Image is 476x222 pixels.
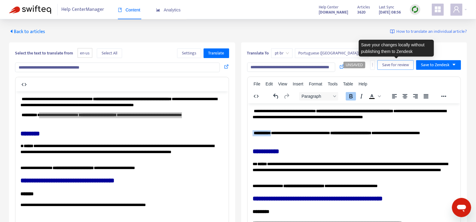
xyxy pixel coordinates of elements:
span: Analytics [156,8,181,12]
span: Help [359,82,367,86]
span: Select All [102,50,117,57]
span: Translate [208,50,224,57]
img: Swifteq [9,5,51,14]
span: Content [118,8,140,12]
img: sync.dc5367851b00ba804db3.png [411,6,419,13]
button: Translate [204,48,229,58]
span: user [453,6,460,13]
span: Settings [182,50,196,57]
button: Align left [389,92,399,100]
button: Block Paragraph [299,92,338,100]
a: How to translate an individual article? [390,28,467,35]
span: pt-br [275,49,289,58]
button: Align center [400,92,410,100]
span: Save for review [382,62,409,68]
span: Insert [293,82,303,86]
div: Save your changes locally without publishing them to Zendesk [359,40,434,57]
span: View [278,82,287,86]
span: book [118,8,122,12]
span: File [253,82,260,86]
button: Settings [177,48,201,58]
span: How to translate an individual article? [396,28,467,35]
img: image-link [390,29,395,34]
iframe: Button to launch messaging window [452,198,471,217]
button: Bold [345,92,356,100]
span: appstore [434,6,441,13]
span: caret-down [452,63,456,67]
b: Translate To [247,50,269,57]
strong: 3620 [357,9,366,16]
span: Paragraph [301,94,331,99]
span: UNSAVED [346,63,363,67]
button: Select All [97,48,122,58]
button: Save to Zendeskcaret-down [416,60,461,70]
button: Undo [271,92,281,100]
span: Portuguese (Brazil) [299,49,365,58]
strong: [DATE] 08:56 [379,9,401,16]
button: Save for review [377,60,414,70]
span: Save to Zendesk [421,62,450,68]
span: Back to articles [9,28,45,36]
span: caret-left [9,29,14,34]
button: Align right [410,92,420,100]
button: Redo [281,92,291,100]
button: Justify [421,92,431,100]
button: Reveal or hide additional toolbar items [438,92,449,100]
span: Articles [357,4,370,11]
span: Format [309,82,322,86]
a: [DOMAIN_NAME] [319,9,348,16]
b: Select the text to translate from [15,50,73,57]
div: Text color Black [367,92,382,100]
span: area-chart [156,8,160,12]
span: en-us [78,48,92,58]
button: more [370,60,375,70]
span: more [370,63,375,67]
span: Table [343,82,353,86]
span: Last Sync [379,4,394,11]
button: Italic [356,92,366,100]
span: Help Center [319,4,339,11]
span: Edit [266,82,273,86]
span: Help Center Manager [62,4,104,15]
span: Tools [328,82,338,86]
